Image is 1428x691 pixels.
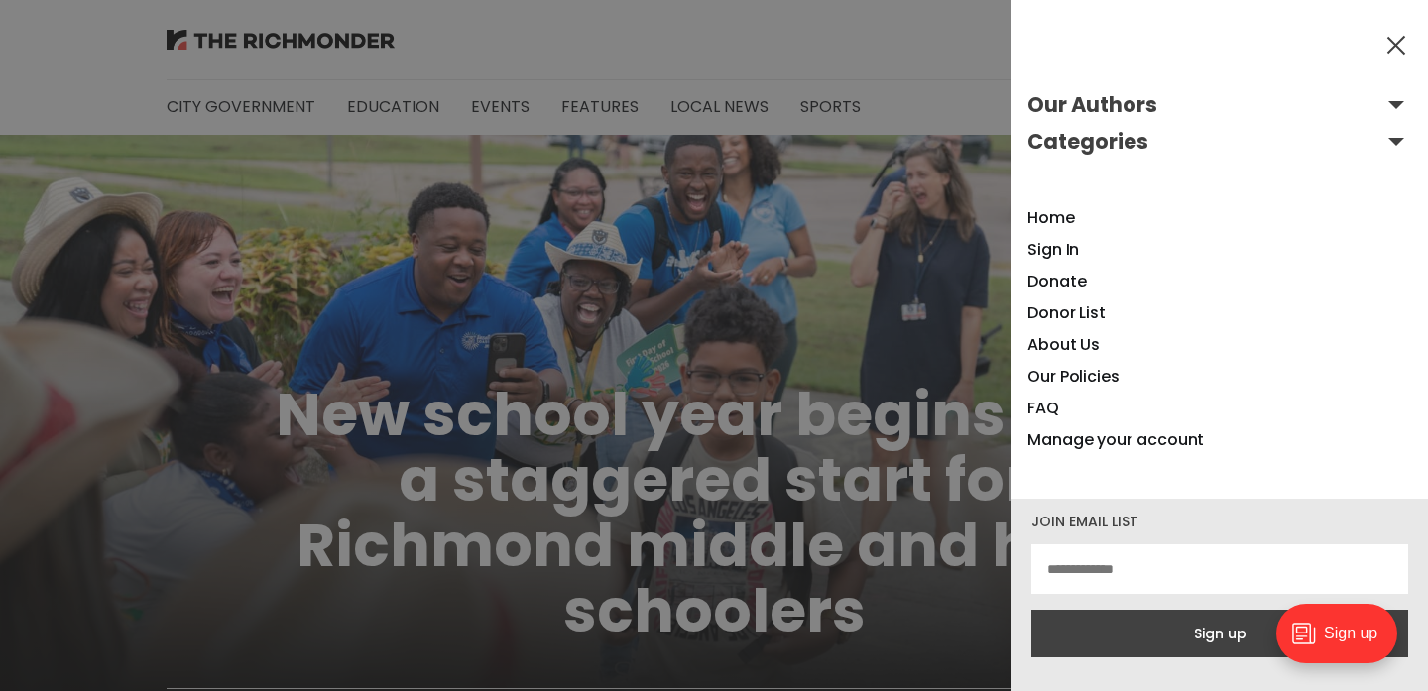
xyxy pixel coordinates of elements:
a: Our Policies [1027,365,1120,388]
button: Open submenu Our Authors [1027,89,1412,121]
button: Sign up [1031,610,1408,657]
a: About Us [1027,333,1100,356]
a: Donate [1027,270,1087,292]
a: FAQ [1027,397,1059,419]
iframe: portal-trigger [1259,594,1428,691]
div: Join email list [1031,515,1408,528]
a: Donor List [1027,301,1106,324]
a: Home [1027,206,1075,229]
a: Manage your account [1027,428,1204,451]
a: Sign In [1027,238,1079,261]
button: Open submenu Categories [1027,126,1412,158]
